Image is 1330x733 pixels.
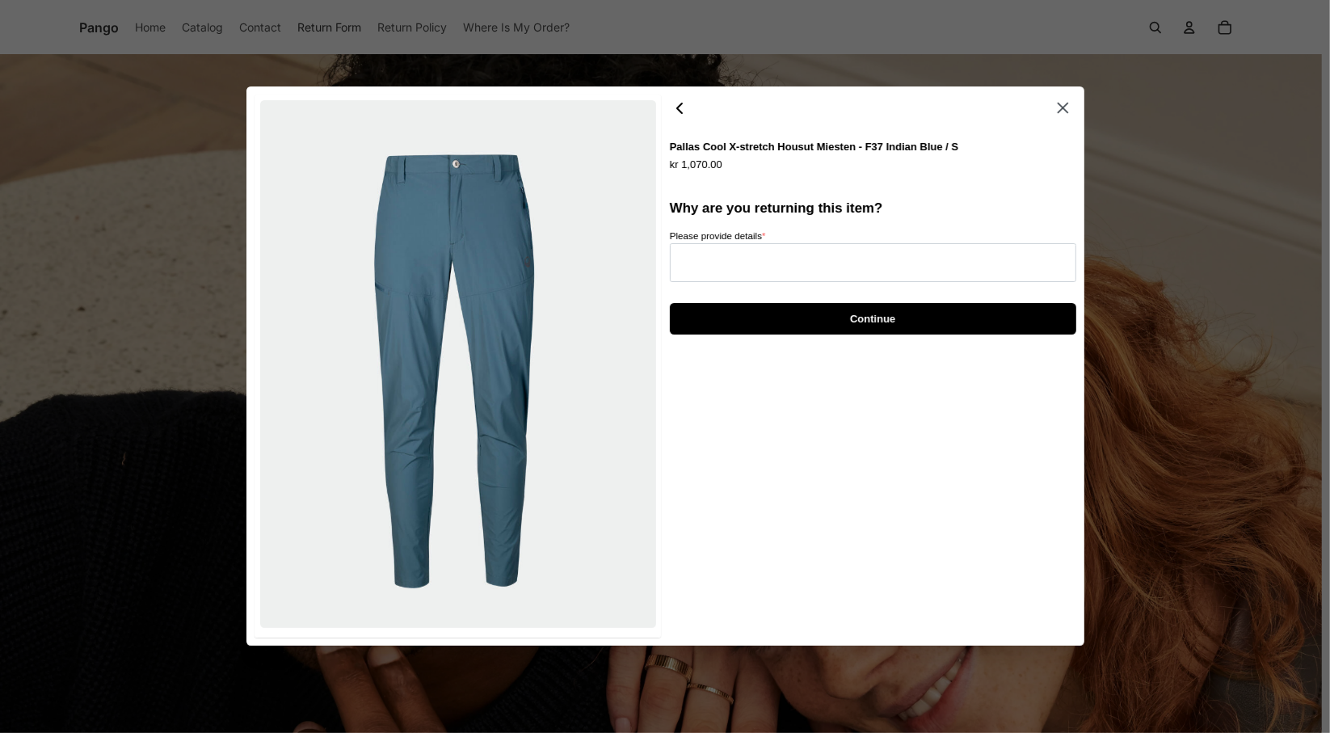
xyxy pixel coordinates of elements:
h2: Why are you returning this item? [669,200,1075,218]
span: Continue [849,305,894,335]
img: 0640853_F37_PallasCoolMstretchpants_back.jpg [259,100,655,628]
p: kr 1,070.00 [669,156,958,173]
label: Please provide details [669,229,765,243]
p: Pallas Cool X-stretch Housut Miesten - F37 Indian Blue / S [669,138,958,155]
button: Continue [669,304,1075,335]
